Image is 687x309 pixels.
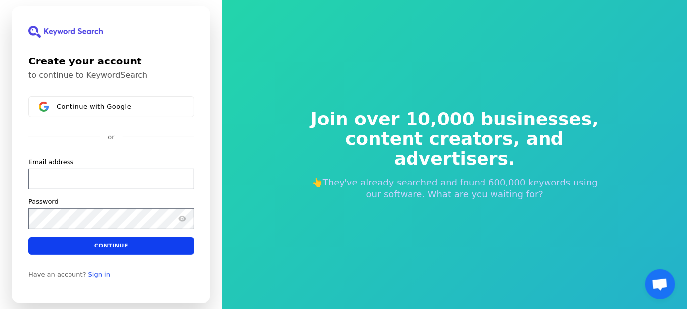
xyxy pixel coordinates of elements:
img: KeywordSearch [28,26,103,38]
a: Sign in [88,270,110,278]
span: Join over 10,000 businesses, [304,109,606,129]
p: 👆They've already searched and found 600,000 keywords using our software. What are you waiting for? [304,177,606,200]
p: to continue to KeywordSearch [28,70,194,80]
button: Continue [28,237,194,254]
button: Sign in with GoogleContinue with Google [28,96,194,117]
p: or [108,133,114,142]
label: Email address [28,157,73,166]
span: Continue with Google [57,102,131,110]
button: Show password [176,212,188,224]
span: content creators, and advertisers. [304,129,606,169]
span: Have an account? [28,270,86,278]
h1: Create your account [28,54,194,68]
a: Open chat [645,269,675,299]
label: Password [28,197,59,206]
img: Sign in with Google [39,102,49,112]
